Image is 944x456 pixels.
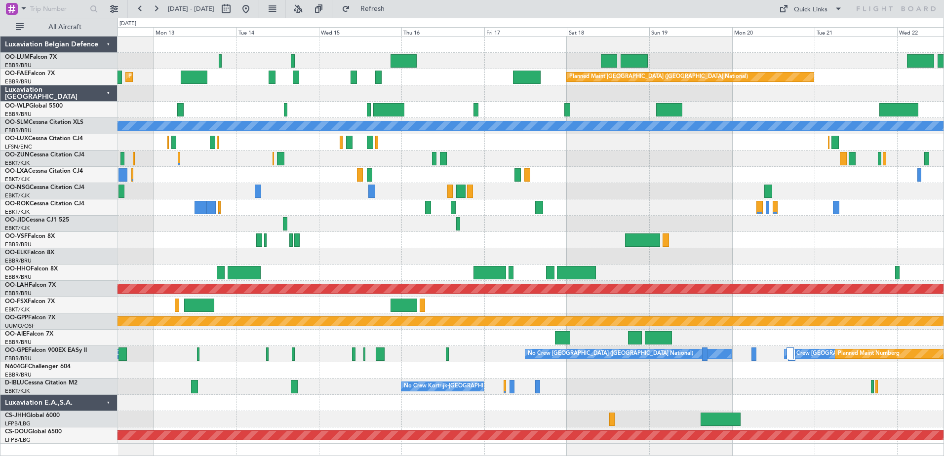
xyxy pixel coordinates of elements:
[5,347,28,353] span: OO-GPE
[5,331,26,337] span: OO-AIE
[168,4,214,13] span: [DATE] - [DATE]
[26,24,104,31] span: All Aircraft
[5,176,30,183] a: EBKT/KJK
[5,299,55,304] a: OO-FSXFalcon 7X
[5,420,31,427] a: LFPB/LBG
[5,119,83,125] a: OO-SLMCessna Citation XLS
[5,339,32,346] a: EBBR/BRU
[5,54,57,60] a: OO-LUMFalcon 7X
[5,257,32,265] a: EBBR/BRU
[5,62,32,69] a: EBBR/BRU
[5,436,31,444] a: LFPB/LBG
[5,273,32,281] a: EBBR/BRU
[5,103,63,109] a: OO-WLPGlobal 5500
[5,233,55,239] a: OO-VSFFalcon 8X
[5,380,24,386] span: D-IBLU
[11,19,107,35] button: All Aircraft
[5,250,27,256] span: OO-ELK
[5,387,30,395] a: EBKT/KJK
[5,225,30,232] a: EBKT/KJK
[5,380,78,386] a: D-IBLUCessna Citation M2
[5,127,32,134] a: EBBR/BRU
[5,111,32,118] a: EBBR/BRU
[569,70,748,84] div: Planned Maint [GEOGRAPHIC_DATA] ([GEOGRAPHIC_DATA] National)
[5,78,32,85] a: EBBR/BRU
[5,233,28,239] span: OO-VSF
[236,27,319,36] div: Tue 14
[401,27,484,36] div: Thu 16
[5,119,29,125] span: OO-SLM
[5,208,30,216] a: EBKT/KJK
[5,152,84,158] a: OO-ZUNCessna Citation CJ4
[119,20,136,28] div: [DATE]
[794,5,827,15] div: Quick Links
[5,152,30,158] span: OO-ZUN
[5,168,28,174] span: OO-LXA
[5,201,30,207] span: OO-ROK
[5,429,28,435] span: CS-DOU
[815,27,897,36] div: Tue 21
[5,71,55,76] a: OO-FAEFalcon 7X
[5,266,31,272] span: OO-HHO
[128,70,215,84] div: Planned Maint Melsbroek Air Base
[838,346,900,361] div: Planned Maint Nurnberg
[732,27,815,36] div: Mon 20
[5,315,28,321] span: OO-GPP
[5,159,30,167] a: EBKT/KJK
[5,290,32,297] a: EBBR/BRU
[5,315,55,321] a: OO-GPPFalcon 7X
[5,143,32,151] a: LFSN/ENC
[404,379,506,394] div: No Crew Kortrijk-[GEOGRAPHIC_DATA]
[5,306,30,313] a: EBKT/KJK
[567,27,649,36] div: Sat 18
[5,371,32,379] a: EBBR/BRU
[5,217,69,223] a: OO-JIDCessna CJ1 525
[528,346,693,361] div: No Crew [GEOGRAPHIC_DATA] ([GEOGRAPHIC_DATA] National)
[5,185,84,190] a: OO-NSGCessna Citation CJ4
[649,27,732,36] div: Sun 19
[319,27,401,36] div: Wed 15
[5,136,28,142] span: OO-LUX
[5,347,87,353] a: OO-GPEFalcon 900EX EASy II
[5,429,62,435] a: CS-DOUGlobal 6500
[5,322,35,330] a: UUMO/OSF
[30,1,87,16] input: Trip Number
[5,54,30,60] span: OO-LUM
[5,413,60,418] a: CS-JHHGlobal 6000
[5,364,71,370] a: N604GFChallenger 604
[5,217,26,223] span: OO-JID
[5,266,58,272] a: OO-HHOFalcon 8X
[5,250,54,256] a: OO-ELKFalcon 8X
[774,1,847,17] button: Quick Links
[5,136,83,142] a: OO-LUXCessna Citation CJ4
[5,413,26,418] span: CS-JHH
[5,185,30,190] span: OO-NSG
[5,241,32,248] a: EBBR/BRU
[5,71,28,76] span: OO-FAE
[5,168,83,174] a: OO-LXACessna Citation CJ4
[484,27,567,36] div: Fri 17
[5,299,28,304] span: OO-FSX
[5,282,56,288] a: OO-LAHFalcon 7X
[5,282,29,288] span: OO-LAH
[5,364,28,370] span: N604GF
[5,201,84,207] a: OO-ROKCessna Citation CJ4
[5,331,53,337] a: OO-AIEFalcon 7X
[5,355,32,362] a: EBBR/BRU
[352,5,393,12] span: Refresh
[337,1,396,17] button: Refresh
[154,27,236,36] div: Mon 13
[5,103,29,109] span: OO-WLP
[5,192,30,199] a: EBKT/KJK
